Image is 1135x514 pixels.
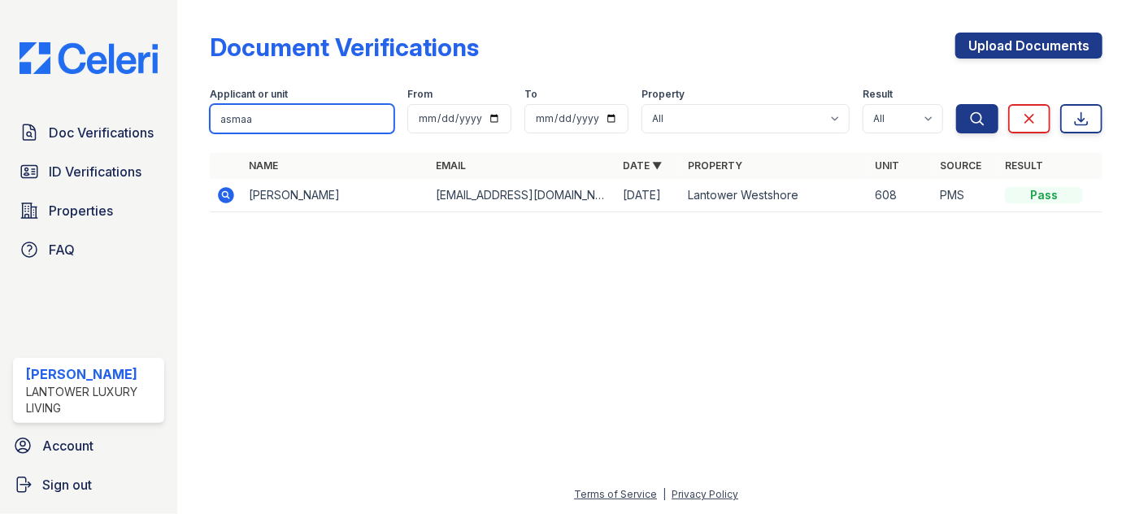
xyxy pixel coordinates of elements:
a: ID Verifications [13,155,164,188]
a: Account [7,429,171,462]
img: CE_Logo_Blue-a8612792a0a2168367f1c8372b55b34899dd931a85d93a1a3d3e32e68fde9ad4.png [7,42,171,73]
a: Result [1005,159,1043,172]
a: Name [249,159,278,172]
span: Doc Verifications [49,123,154,142]
a: Source [940,159,981,172]
td: Lantower Westshore [681,179,868,212]
div: Lantower Luxury Living [26,384,158,416]
div: Pass [1005,187,1083,203]
span: FAQ [49,240,75,259]
label: From [407,88,433,101]
span: Sign out [42,475,92,494]
input: Search by name, email, or unit number [210,104,394,133]
a: FAQ [13,233,164,266]
div: [PERSON_NAME] [26,364,158,384]
label: Applicant or unit [210,88,288,101]
a: Privacy Policy [672,488,738,500]
label: Result [863,88,893,101]
div: Document Verifications [210,33,479,62]
a: Sign out [7,468,171,501]
td: [EMAIL_ADDRESS][DOMAIN_NAME] [429,179,616,212]
span: Properties [49,201,113,220]
td: [DATE] [616,179,681,212]
span: ID Verifications [49,162,141,181]
span: Account [42,436,93,455]
a: Date ▼ [623,159,662,172]
a: Property [688,159,742,172]
td: PMS [933,179,998,212]
a: Properties [13,194,164,227]
a: Email [436,159,466,172]
label: To [524,88,537,101]
div: | [663,488,666,500]
a: Doc Verifications [13,116,164,149]
a: Terms of Service [574,488,657,500]
a: Unit [875,159,899,172]
label: Property [641,88,685,101]
td: 608 [868,179,933,212]
a: Upload Documents [955,33,1102,59]
td: [PERSON_NAME] [242,179,429,212]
